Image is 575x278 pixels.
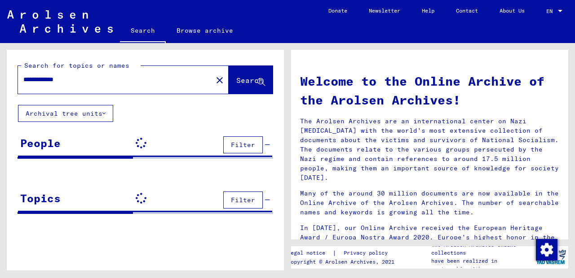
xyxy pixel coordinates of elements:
[229,66,273,94] button: Search
[431,257,534,273] p: have been realized in partnership with
[300,189,559,217] p: Many of the around 30 million documents are now available in the Online Archive of the Arolsen Ar...
[536,239,557,261] img: Change consent
[300,117,559,182] p: The Arolsen Archives are an international center on Nazi [MEDICAL_DATA] with the world’s most ext...
[431,241,534,257] p: The Arolsen Archives online collections
[211,71,229,89] button: Clear
[287,258,398,266] p: Copyright © Arolsen Archives, 2021
[7,10,113,33] img: Arolsen_neg.svg
[20,190,61,206] div: Topics
[120,20,166,43] a: Search
[223,191,263,208] button: Filter
[20,135,61,151] div: People
[214,75,225,86] mat-icon: close
[534,246,568,268] img: yv_logo.png
[223,136,263,153] button: Filter
[166,20,244,41] a: Browse archive
[300,72,559,109] h1: Welcome to the Online Archive of the Arolsen Archives!
[287,248,332,258] a: Legal notice
[231,141,255,149] span: Filter
[546,8,556,14] span: EN
[24,61,129,69] mat-label: Search for topics or names
[18,105,113,122] button: Archival tree units
[231,196,255,204] span: Filter
[336,248,398,258] a: Privacy policy
[236,76,263,85] span: Search
[300,223,559,252] p: In [DATE], our Online Archive received the European Heritage Award / Europa Nostra Award 2020, Eu...
[287,248,398,258] div: |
